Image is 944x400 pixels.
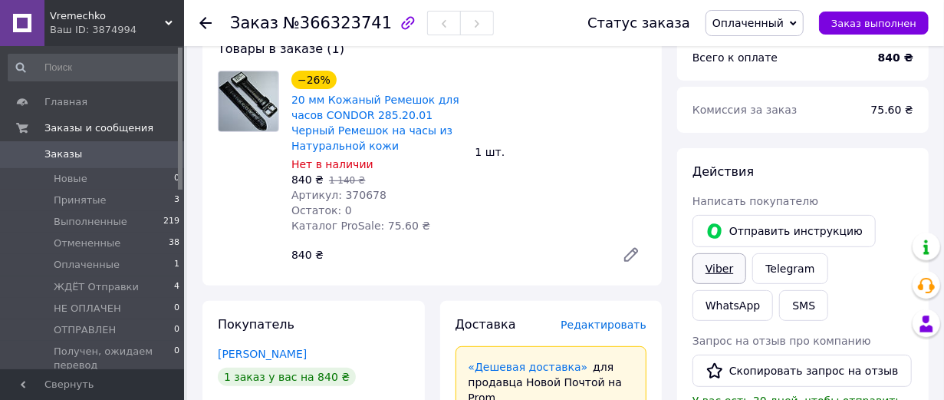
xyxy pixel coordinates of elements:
[174,345,179,372] span: 0
[174,193,179,207] span: 3
[878,51,913,64] b: 840 ₴
[54,258,120,272] span: Оплаченные
[174,172,179,186] span: 0
[54,345,174,372] span: Получен, ожидаем перевод
[291,189,386,201] span: Артикул: 370678
[54,323,116,337] span: ОТПРАВЛЕН
[291,71,337,89] div: −26%
[218,41,344,56] span: Товары в заказе (1)
[291,158,373,170] span: Нет в наличии
[692,195,818,207] span: Написать покупателю
[285,244,610,266] div: 840 ₴
[163,215,179,229] span: 219
[456,317,516,332] span: Доставка
[54,215,127,229] span: Выполненные
[44,95,87,109] span: Главная
[692,215,876,247] button: Отправить инструкцию
[692,104,798,116] span: Комиссия за заказ
[616,240,646,270] a: Редактировать
[692,164,754,179] span: Действия
[692,253,746,284] a: Viber
[692,335,871,347] span: Запрос на отзыв про компанию
[219,71,278,131] img: 20 мм Кожаный Ремешок для часов CONDOR 285.20.01 Черный Ремешок на часы из Натуральной кожи
[291,220,430,232] span: Каталог ProSale: 75.60 ₴
[230,14,278,32] span: Заказ
[50,9,165,23] span: Vremechko
[8,54,181,81] input: Поиск
[819,12,929,35] button: Заказ выполнен
[218,317,294,332] span: Покупатель
[174,323,179,337] span: 0
[44,147,82,161] span: Заказы
[50,23,184,37] div: Ваш ID: 3874994
[712,17,784,29] span: Оплаченный
[174,280,179,294] span: 4
[174,302,179,316] span: 0
[561,319,646,331] span: Редактировать
[218,348,307,360] a: [PERSON_NAME]
[752,253,827,284] a: Telegram
[692,290,773,321] a: WhatsApp
[587,15,690,31] div: Статус заказа
[692,355,912,387] button: Скопировать запрос на отзыв
[469,361,588,373] a: «Дешевая доставка»
[44,121,153,135] span: Заказы и сообщения
[291,204,352,217] span: Остаток: 0
[692,51,778,64] span: Всего к оплате
[329,175,365,186] span: 1 140 ₴
[291,174,324,186] span: 840 ₴
[54,236,120,250] span: Отмененные
[291,94,459,152] a: 20 мм Кожаный Ремешок для часов CONDOR 285.20.01 Черный Ремешок на часы из Натуральной кожи
[871,104,913,116] span: 75.60 ₴
[174,258,179,272] span: 1
[169,236,179,250] span: 38
[831,18,916,29] span: Заказ выполнен
[54,193,107,207] span: Принятые
[54,172,87,186] span: Новые
[218,368,356,386] div: 1 заказ у вас на 840 ₴
[199,15,212,31] div: Вернуться назад
[283,14,392,32] span: №366323741
[54,280,139,294] span: ЖДЁТ Отправки
[469,141,653,163] div: 1 шт.
[54,302,121,316] span: НЕ ОПЛАЧЕН
[779,290,828,321] button: SMS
